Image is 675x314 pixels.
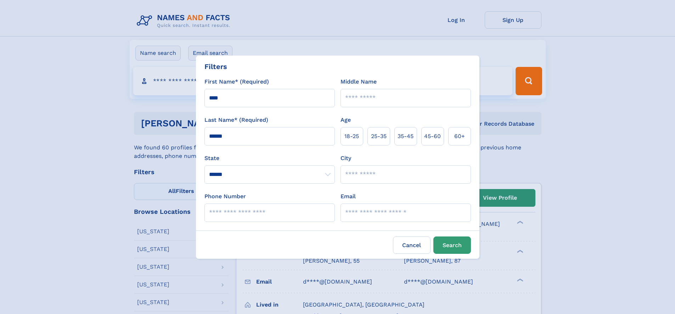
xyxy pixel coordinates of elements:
label: Phone Number [204,192,246,201]
label: Cancel [393,236,431,254]
button: Search [433,236,471,254]
label: City [341,154,351,162]
label: First Name* (Required) [204,78,269,86]
label: State [204,154,335,162]
span: 45‑60 [424,132,441,141]
label: Email [341,192,356,201]
div: Filters [204,61,227,72]
label: Age [341,116,351,124]
label: Middle Name [341,78,377,86]
span: 60+ [454,132,465,141]
span: 35‑45 [398,132,414,141]
label: Last Name* (Required) [204,116,268,124]
span: 25‑35 [371,132,387,141]
span: 18‑25 [344,132,359,141]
